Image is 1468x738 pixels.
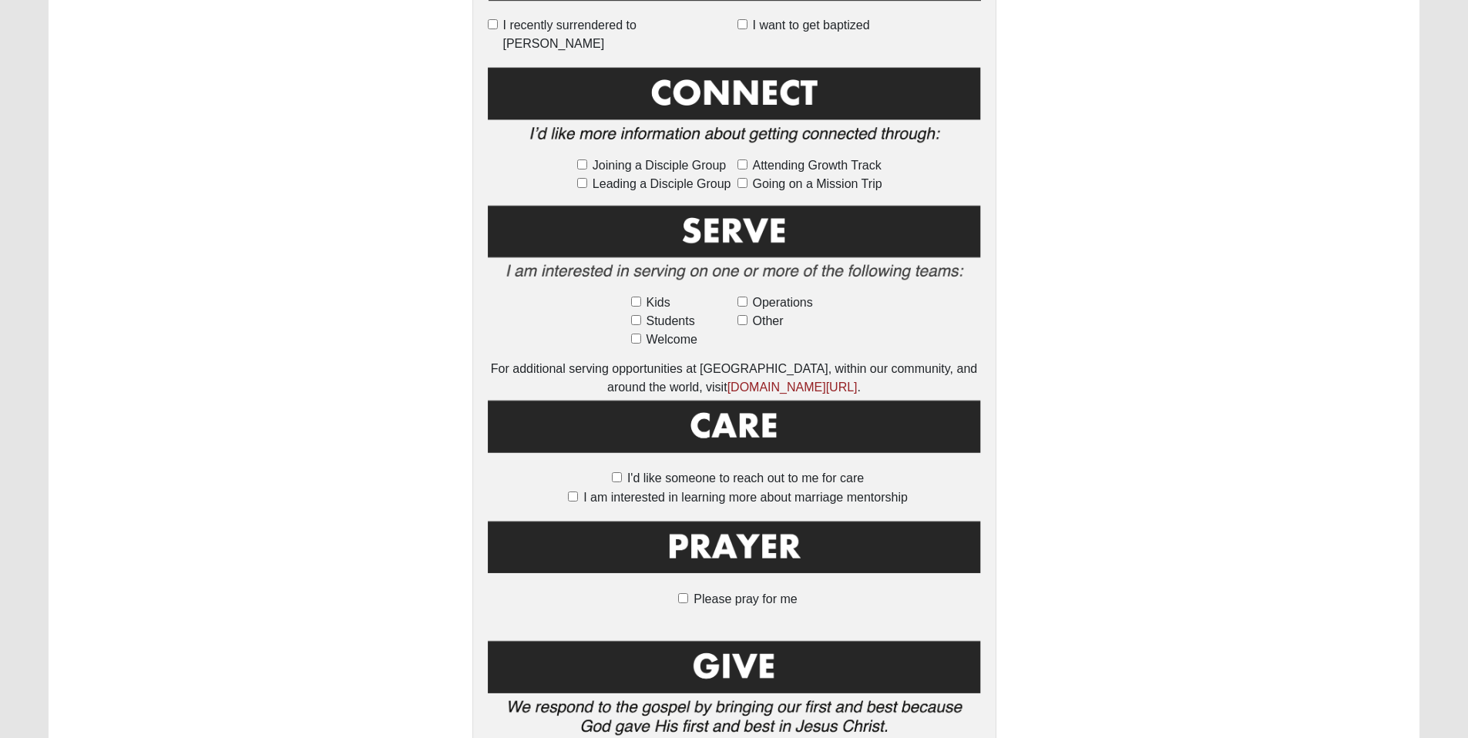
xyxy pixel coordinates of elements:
img: Care.png [488,397,981,466]
input: Operations [737,297,747,307]
span: Welcome [647,330,697,349]
span: I am interested in learning more about marriage mentorship [583,491,908,504]
input: I am interested in learning more about marriage mentorship [568,491,578,502]
span: Please pray for me [694,592,797,605]
input: Joining a Disciple Group [577,159,587,169]
span: Joining a Disciple Group [593,156,726,175]
span: Leading a Disciple Group [593,175,731,193]
input: Kids [631,297,641,307]
img: Prayer.png [488,518,981,587]
span: I recently surrendered to [PERSON_NAME] [503,16,731,53]
div: For additional serving opportunities at [GEOGRAPHIC_DATA], within our community, and around the w... [488,360,981,397]
input: Leading a Disciple Group [577,178,587,188]
a: [DOMAIN_NAME][URL] [727,381,858,394]
input: Other [737,315,747,325]
input: Students [631,315,641,325]
input: Please pray for me [678,593,688,603]
span: Other [753,312,784,330]
input: Welcome [631,334,641,344]
img: Connect.png [488,64,981,153]
input: I recently surrendered to [PERSON_NAME] [488,19,498,29]
input: Attending Growth Track [737,159,747,169]
span: I want to get baptized [753,16,870,35]
input: I want to get baptized [737,19,747,29]
input: I'd like someone to reach out to me for care [612,472,622,482]
span: Operations [753,294,813,312]
span: Kids [647,294,670,312]
span: Students [647,312,695,330]
span: I'd like someone to reach out to me for care [627,471,864,485]
img: Serve2.png [488,203,981,291]
input: Going on a Mission Trip [737,178,747,188]
span: Going on a Mission Trip [753,175,882,193]
span: Attending Growth Track [753,156,882,175]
